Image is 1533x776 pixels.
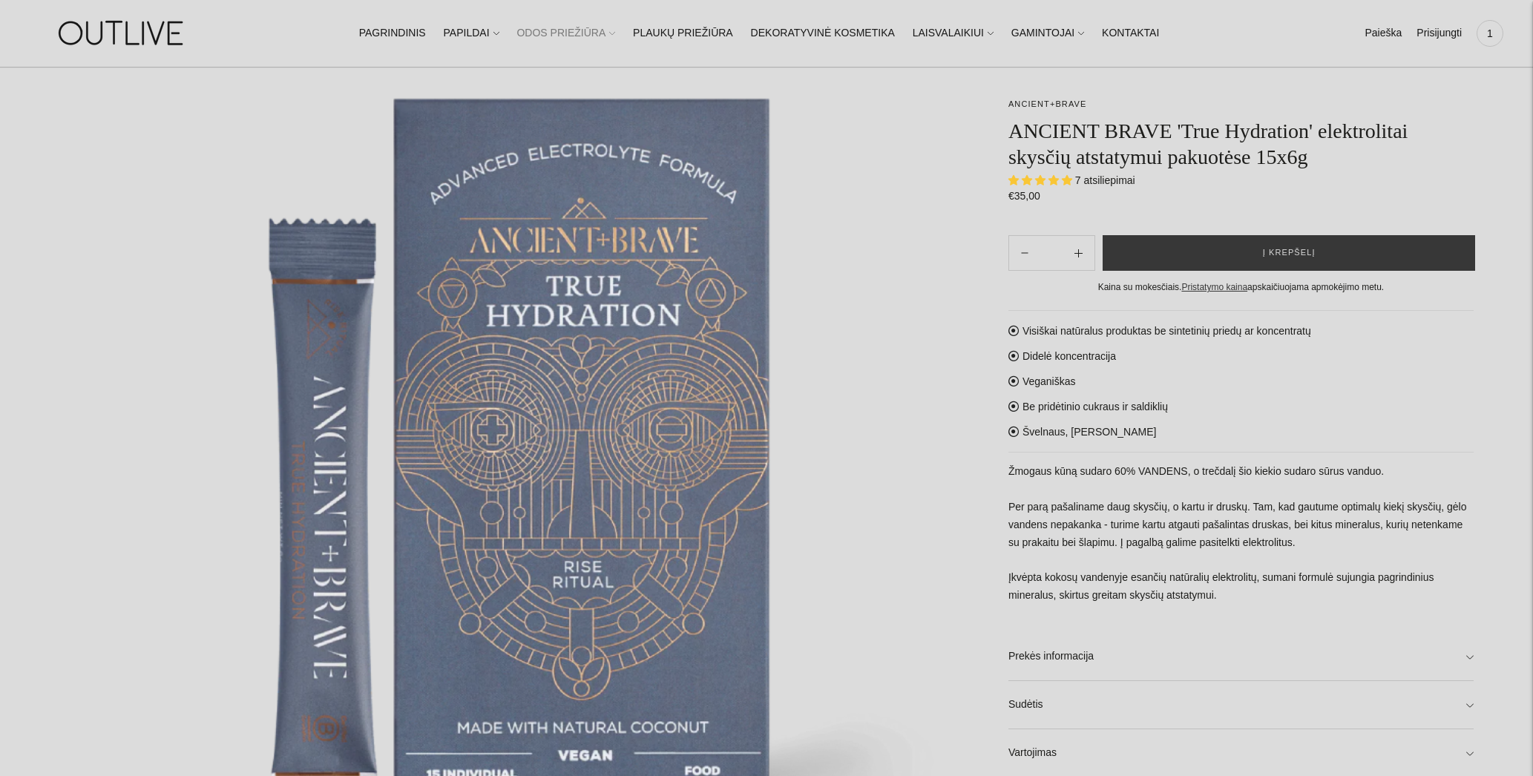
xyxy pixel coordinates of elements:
[751,17,895,50] a: DEKORATYVINĖ KOSMETIKA
[516,17,615,50] a: ODOS PRIEŽIŪRA
[1008,190,1040,202] span: €35,00
[1008,681,1474,729] a: Sudėtis
[1008,280,1474,295] div: Kaina su mokesčiais. apskaičiuojama apmokėjimo metu.
[1417,17,1462,50] a: Prisijungti
[1181,282,1247,292] a: Pristatymo kaina
[1040,243,1063,264] input: Product quantity
[1480,23,1500,44] span: 1
[1008,463,1474,622] p: Žmogaus kūną sudaro 60% VANDENS, o trečdalį šio kiekio sudaro sūrus vanduo. Per parą pašaliname d...
[1063,235,1094,271] button: Subtract product quantity
[1102,17,1159,50] a: KONTAKTAI
[633,17,733,50] a: PLAUKŲ PRIEŽIŪRA
[359,17,426,50] a: PAGRINDINIS
[1103,235,1475,271] button: Į krepšelį
[1008,633,1474,680] a: Prekės informacija
[913,17,994,50] a: LAISVALAIKIUI
[30,7,215,59] img: OUTLIVE
[1008,174,1075,186] span: 5.00 stars
[1263,246,1316,260] span: Į krepšelį
[1009,235,1040,271] button: Add product quantity
[1011,17,1084,50] a: GAMINTOJAI
[1075,174,1135,186] span: 7 atsiliepimai
[1477,17,1503,50] a: 1
[1008,99,1086,108] a: ANCIENT+BRAVE
[1008,118,1474,170] h1: ANCIENT BRAVE 'True Hydration' elektrolitai skysčių atstatymui pakuotėse 15x6g
[444,17,499,50] a: PAPILDAI
[1365,17,1402,50] a: Paieška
